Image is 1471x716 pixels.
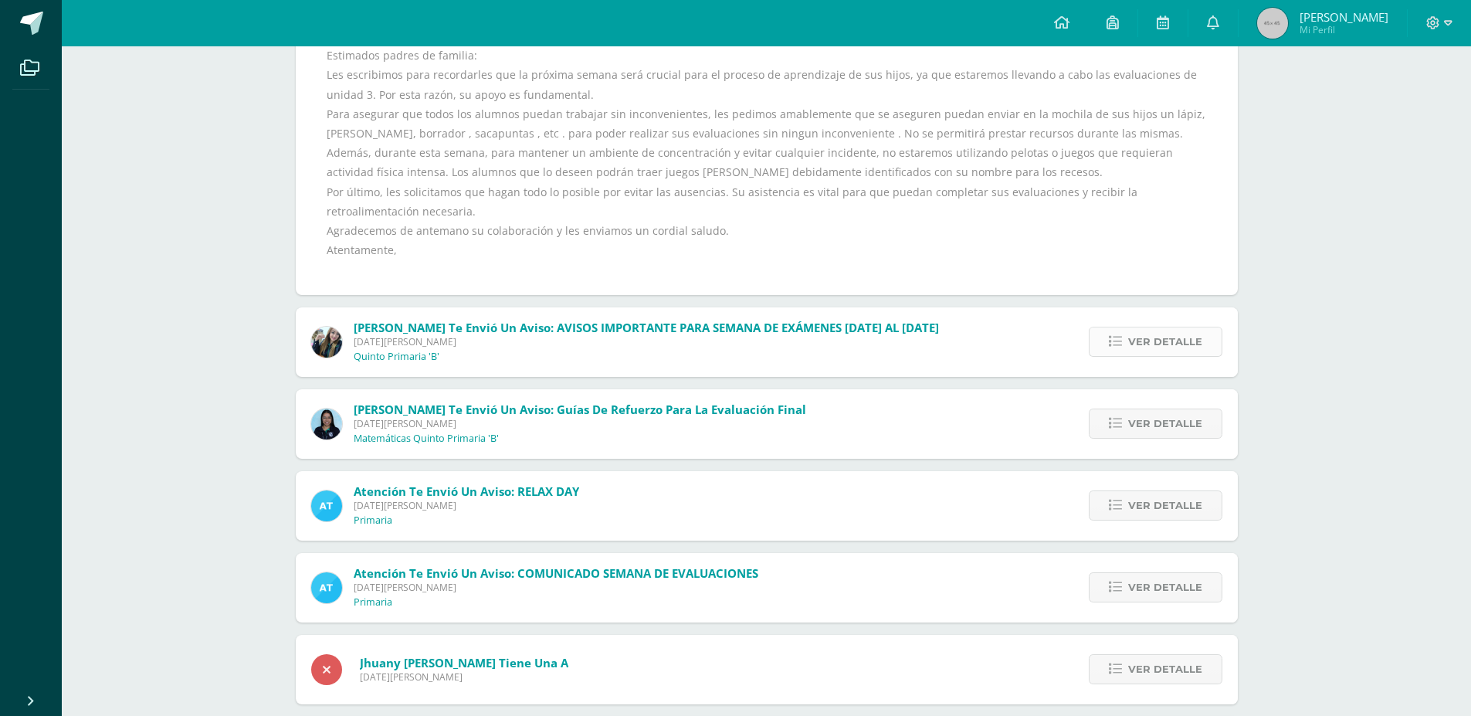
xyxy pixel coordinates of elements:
[1128,491,1202,520] span: Ver detalle
[360,670,568,684] span: [DATE][PERSON_NAME]
[354,335,939,348] span: [DATE][PERSON_NAME]
[1300,23,1388,36] span: Mi Perfil
[354,596,392,609] p: Primaria
[354,581,758,594] span: [DATE][PERSON_NAME]
[354,499,579,512] span: [DATE][PERSON_NAME]
[1300,9,1388,25] span: [PERSON_NAME]
[1128,409,1202,438] span: Ver detalle
[1257,8,1288,39] img: 45x45
[354,351,439,363] p: Quinto Primaria 'B'
[354,565,758,581] span: Atención te envió un aviso: COMUNICADO SEMANA DE EVALUACIONES
[354,433,499,445] p: Matemáticas Quinto Primaria 'B'
[354,417,806,430] span: [DATE][PERSON_NAME]
[311,409,342,439] img: 1c2e75a0a924ffa84caa3ccf4b89f7cc.png
[327,46,1207,279] div: Estimados padres de familia: Les escribimos para recordarles que la próxima semana será crucial p...
[354,484,579,499] span: Atención te envió un aviso: RELAX DAY
[360,655,568,670] span: Jhuany [PERSON_NAME] tiene una A
[1128,573,1202,602] span: Ver detalle
[354,402,806,417] span: [PERSON_NAME] te envió un aviso: Guías de refuerzo para la evaluación final
[354,320,939,335] span: [PERSON_NAME] te envió un aviso: AVISOS IMPORTANTE PARA SEMANA DE EXÁMENES [DATE] AL [DATE]
[354,514,392,527] p: Primaria
[1128,327,1202,356] span: Ver detalle
[1128,655,1202,684] span: Ver detalle
[311,572,342,603] img: 9fc725f787f6a993fc92a288b7a8b70c.png
[311,327,342,358] img: 4046daccf802ac20bbf4368f5d7a02fb.png
[311,490,342,521] img: 9fc725f787f6a993fc92a288b7a8b70c.png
